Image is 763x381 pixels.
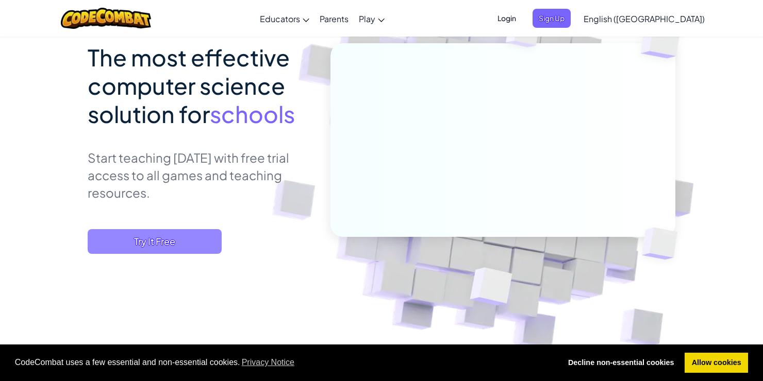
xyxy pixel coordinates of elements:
[255,5,314,32] a: Educators
[445,246,537,331] img: Overlap cubes
[15,355,553,370] span: CodeCombat uses a few essential and non-essential cookies.
[625,206,702,281] img: Overlap cubes
[61,8,151,29] img: CodeCombat logo
[240,355,296,370] a: learn more about cookies
[210,99,295,128] span: schools
[533,9,571,28] button: Sign Up
[260,13,300,24] span: Educators
[561,353,681,373] a: deny cookies
[584,13,705,24] span: English ([GEOGRAPHIC_DATA])
[578,5,710,32] a: English ([GEOGRAPHIC_DATA])
[354,5,390,32] a: Play
[491,9,522,28] button: Login
[359,13,375,24] span: Play
[685,353,748,373] a: allow cookies
[88,149,315,201] p: Start teaching [DATE] with free trial access to all games and teaching resources.
[88,43,290,128] span: The most effective computer science solution for
[314,5,354,32] a: Parents
[88,229,222,254] button: Try It Free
